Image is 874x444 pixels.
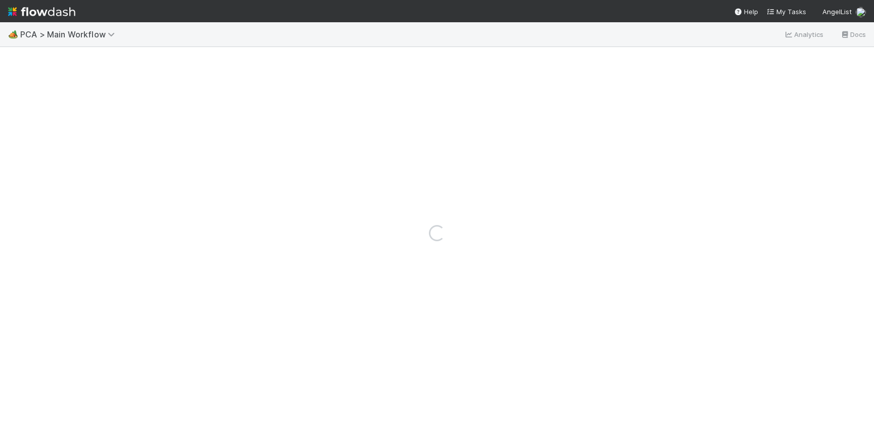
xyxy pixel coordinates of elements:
img: logo-inverted-e16ddd16eac7371096b0.svg [8,3,75,20]
img: avatar_e1f102a8-6aea-40b1-874c-e2ab2da62ba9.png [856,7,866,17]
span: My Tasks [766,8,806,16]
div: Help [734,7,758,17]
span: AngelList [822,8,852,16]
a: My Tasks [766,7,806,17]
